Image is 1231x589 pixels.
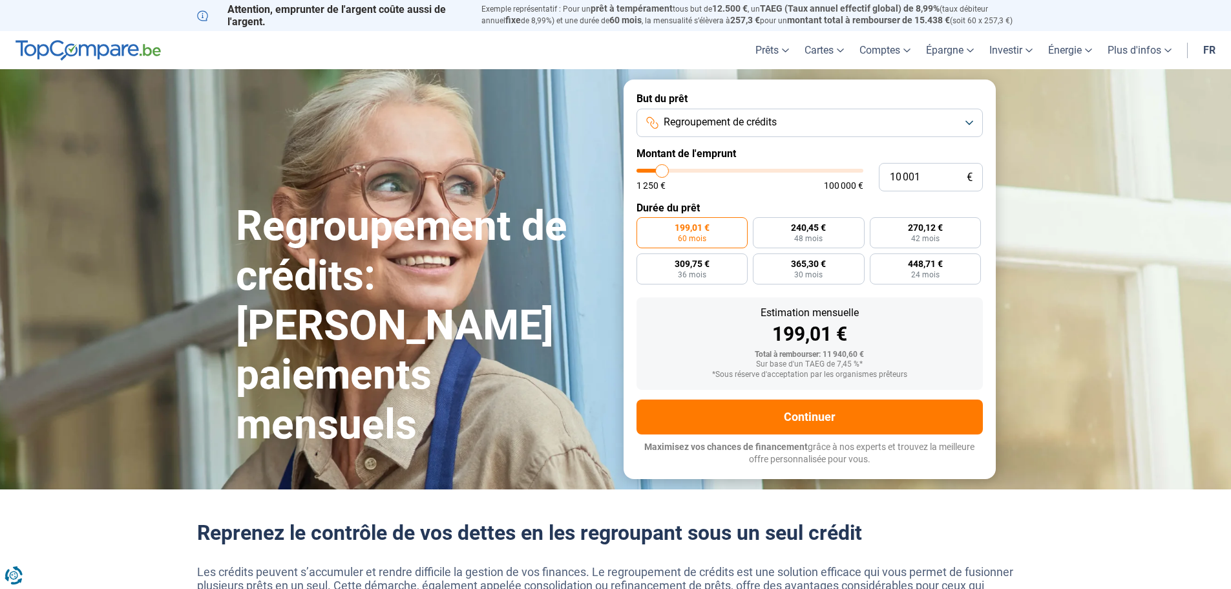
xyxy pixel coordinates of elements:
[967,172,973,183] span: €
[787,15,950,25] span: montant total à rembourser de 15.438 €
[637,92,983,105] label: But du prêt
[675,223,710,232] span: 199,01 €
[911,235,940,242] span: 42 mois
[16,40,161,61] img: TopCompare
[637,441,983,466] p: grâce à nos experts et trouvez la meilleure offre personnalisée pour vous.
[675,259,710,268] span: 309,75 €
[1100,31,1179,69] a: Plus d'infos
[637,147,983,160] label: Montant de l'emprunt
[647,308,973,318] div: Estimation mensuelle
[791,259,826,268] span: 365,30 €
[647,360,973,369] div: Sur base d'un TAEG de 7,45 %*
[637,400,983,434] button: Continuer
[908,223,943,232] span: 270,12 €
[644,442,808,452] span: Maximisez vos chances de financement
[712,3,748,14] span: 12.500 €
[794,235,823,242] span: 48 mois
[748,31,797,69] a: Prêts
[918,31,982,69] a: Épargne
[647,350,973,359] div: Total à rembourser: 11 940,60 €
[609,15,642,25] span: 60 mois
[852,31,918,69] a: Comptes
[664,115,777,129] span: Regroupement de crédits
[1040,31,1100,69] a: Énergie
[481,3,1035,27] p: Exemple représentatif : Pour un tous but de , un (taux débiteur annuel de 8,99%) et une durée de ...
[824,181,863,190] span: 100 000 €
[647,325,973,344] div: 199,01 €
[236,202,608,450] h1: Regroupement de crédits: [PERSON_NAME] paiements mensuels
[591,3,673,14] span: prêt à tempérament
[505,15,521,25] span: fixe
[637,109,983,137] button: Regroupement de crédits
[908,259,943,268] span: 448,71 €
[791,223,826,232] span: 240,45 €
[760,3,940,14] span: TAEG (Taux annuel effectif global) de 8,99%
[730,15,760,25] span: 257,3 €
[678,271,706,279] span: 36 mois
[197,520,1035,545] h2: Reprenez le contrôle de vos dettes en les regroupant sous un seul crédit
[637,181,666,190] span: 1 250 €
[794,271,823,279] span: 30 mois
[797,31,852,69] a: Cartes
[678,235,706,242] span: 60 mois
[197,3,466,28] p: Attention, emprunter de l'argent coûte aussi de l'argent.
[1195,31,1223,69] a: fr
[637,202,983,214] label: Durée du prêt
[911,271,940,279] span: 24 mois
[982,31,1040,69] a: Investir
[647,370,973,380] div: *Sous réserve d'acceptation par les organismes prêteurs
